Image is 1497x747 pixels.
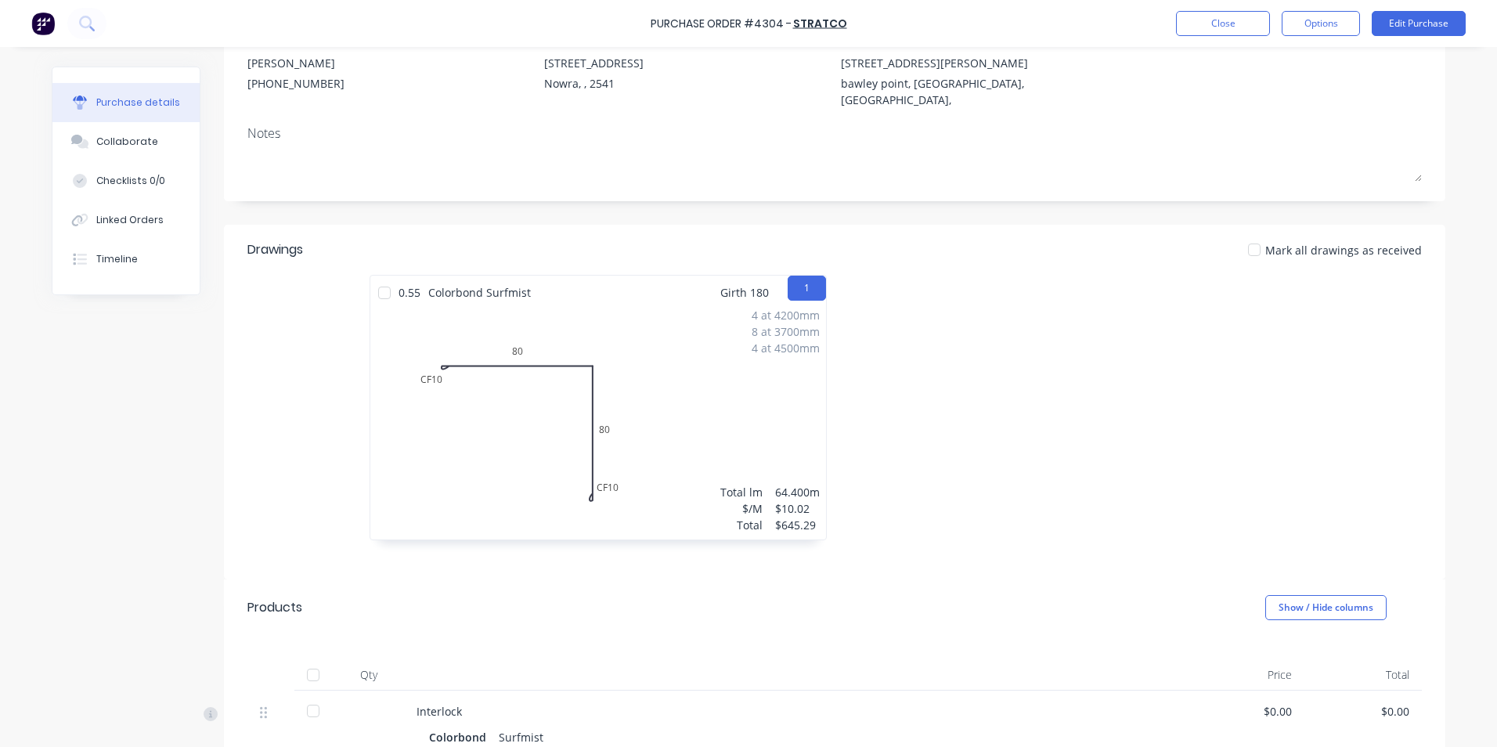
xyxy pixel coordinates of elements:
div: $0.00 [1317,703,1409,720]
div: $/M [720,500,763,517]
span: Surfmist [486,285,531,300]
div: Total [720,517,763,533]
div: Total [1304,659,1422,691]
div: Purchase Order #4304 - [651,16,792,32]
span: Girth 180 [720,284,769,301]
a: Stratco [793,16,847,31]
div: Price [1187,659,1304,691]
div: Timeline [96,252,138,266]
span: Colorbond [428,285,483,300]
div: Products [247,598,302,617]
button: Close [1176,11,1270,36]
div: Nowra, , 2541 [544,75,644,92]
button: Checklists 0/0 [52,161,200,200]
button: 1 [788,276,826,301]
div: 64.400m [775,484,820,500]
button: Linked Orders [52,200,200,240]
button: Purchase details [52,83,200,122]
button: Timeline [52,240,200,279]
div: Linked Orders [96,213,164,227]
div: Drawings [247,240,497,259]
div: [STREET_ADDRESS][PERSON_NAME] [841,55,1126,71]
span: Mark all drawings as received [1265,242,1422,258]
img: Factory [31,12,55,35]
div: [STREET_ADDRESS] [544,55,644,71]
button: Edit Purchase [1372,11,1466,36]
div: [PHONE_NUMBER] [247,75,344,92]
div: Notes [247,124,1422,143]
div: bawley point, [GEOGRAPHIC_DATA], [GEOGRAPHIC_DATA], [841,75,1126,108]
div: Qty [334,659,404,691]
div: Total lm [720,484,763,500]
div: $0.00 [1199,703,1292,720]
button: Options [1282,11,1360,36]
div: Checklists 0/0 [96,174,165,188]
div: [PERSON_NAME] [247,55,344,71]
div: 4 at 4200mm [752,307,820,323]
button: Collaborate [52,122,200,161]
div: Interlock [417,703,1174,720]
div: $645.29 [775,517,820,533]
div: 4 at 4500mm [752,340,820,356]
button: Show / Hide columns [1265,595,1387,620]
div: 8 at 3700mm [752,323,820,340]
span: 0.55 [391,284,428,301]
div: Collaborate [96,135,158,149]
div: Purchase details [96,96,180,110]
div: $10.02 [775,500,820,517]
